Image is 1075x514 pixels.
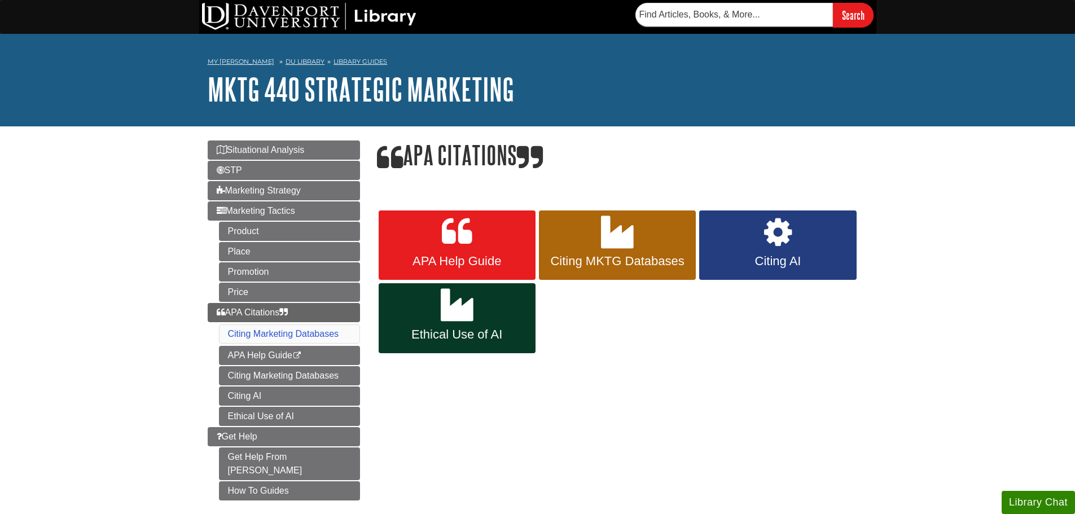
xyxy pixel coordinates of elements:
[208,303,360,322] a: APA Citations
[377,140,868,172] h1: APA Citations
[387,254,527,269] span: APA Help Guide
[379,283,536,353] a: Ethical Use of AI
[219,386,360,406] a: Citing AI
[219,346,360,365] a: APA Help Guide
[219,242,360,261] a: Place
[208,161,360,180] a: STP
[208,427,360,446] a: Get Help
[208,140,360,160] a: Situational Analysis
[635,3,833,27] input: Find Articles, Books, & More...
[292,352,302,359] i: This link opens in a new window
[539,210,696,280] a: Citing MKTG Databases
[334,58,387,65] a: Library Guides
[379,210,536,280] a: APA Help Guide
[217,145,305,155] span: Situational Analysis
[217,165,242,175] span: STP
[219,283,360,302] a: Price
[219,447,360,480] a: Get Help From [PERSON_NAME]
[387,327,527,342] span: Ethical Use of AI
[217,206,295,216] span: Marketing Tactics
[833,3,874,27] input: Search
[219,262,360,282] a: Promotion
[217,307,288,317] span: APA Citations
[286,58,324,65] a: DU Library
[208,57,274,67] a: My [PERSON_NAME]
[228,329,339,339] a: Citing Marketing Databases
[208,201,360,221] a: Marketing Tactics
[635,3,874,27] form: Searches DU Library's articles, books, and more
[217,432,257,441] span: Get Help
[202,3,416,30] img: DU Library
[217,186,301,195] span: Marketing Strategy
[708,254,848,269] span: Citing AI
[208,54,868,72] nav: breadcrumb
[219,407,360,426] a: Ethical Use of AI
[208,72,514,107] a: MKTG 440 Strategic Marketing
[208,181,360,200] a: Marketing Strategy
[699,210,856,280] a: Citing AI
[547,254,687,269] span: Citing MKTG Databases
[1002,491,1075,514] button: Library Chat
[219,366,360,385] a: Citing Marketing Databases
[219,481,360,500] a: How To Guides
[208,140,360,500] div: Guide Page Menu
[219,222,360,241] a: Product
